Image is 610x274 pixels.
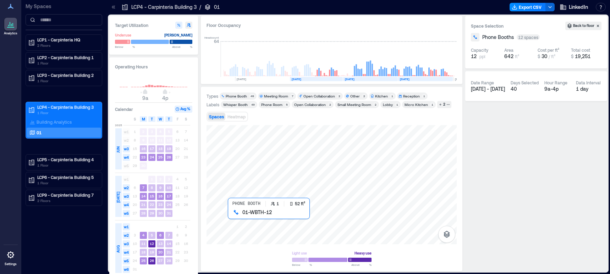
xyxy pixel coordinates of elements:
text: 25 [158,155,163,159]
text: 24 [167,202,171,207]
text: 8 [151,185,153,190]
span: AUG [115,245,121,253]
text: 5 [168,129,170,134]
p: LCP6 - Carpinteria Building 5 [37,174,97,180]
span: Heatmap [227,114,246,119]
p: 1 Floor [37,162,97,168]
div: [PERSON_NAME] [164,32,192,39]
div: Days Selected [511,80,539,85]
button: Export CSV [510,3,546,11]
p: LCP5 - Carpinteria Building 4 [37,157,97,162]
span: w2 [123,137,130,144]
text: 31 [167,211,171,215]
span: w3 [123,193,130,200]
div: Light use [292,250,307,257]
button: Avg % [175,106,192,113]
text: 16 [158,194,163,198]
div: Kitchen [375,94,388,99]
text: 26 [167,155,171,159]
text: 19 [150,250,154,254]
span: S [134,116,136,122]
text: 10 [150,138,154,142]
a: Settings [2,246,19,268]
div: 2 [373,102,378,107]
text: 24 [150,155,154,159]
span: w2 [123,232,130,239]
span: w5 [123,210,130,217]
div: Open Collaboration [294,102,326,107]
span: w4 [123,249,130,256]
span: M [142,116,145,122]
div: Data Interval [576,80,601,85]
p: 1 Floor [37,180,97,186]
span: w3 [123,145,130,152]
div: Types [207,93,218,99]
text: 18 [141,250,145,254]
text: 12 [167,138,171,142]
p: LCP4 - Carpinteria Building 3 [131,4,197,11]
text: 17 [167,194,171,198]
div: Open Collaboration [303,94,335,99]
span: w1 [123,128,130,135]
div: 2 [362,94,366,98]
text: 19 [167,146,171,151]
div: 12 spaces [517,34,540,40]
div: 1 [395,102,399,107]
button: Heatmap [226,113,247,121]
span: 30 [542,53,547,59]
div: Floor Occupancy [207,22,457,29]
div: 1 [390,94,394,98]
text: 9 [159,185,161,190]
div: 49 [249,94,255,98]
span: F [177,116,178,122]
div: Date Range [471,80,494,85]
span: JUN [115,146,121,153]
text: 12 [150,241,154,246]
span: w1 [123,176,130,183]
span: w4 [123,201,130,208]
div: 5 [285,102,289,107]
span: T [151,116,153,122]
div: Total cost [571,47,590,53]
span: / ft² [549,54,555,59]
span: w2 [123,184,130,191]
div: Reception [403,94,420,99]
text: 13 [158,241,163,246]
text: 3 [151,129,153,134]
text: 9 [142,138,144,142]
text: [DATE] [237,77,246,81]
span: 4p [162,95,168,101]
text: 7 [142,185,144,190]
text: 15 [150,194,154,198]
div: 49 [250,102,256,107]
text: 3 [168,177,170,181]
p: LCP2 - Carpinteria Building 1 [37,55,97,60]
button: 2 [437,101,451,108]
text: 7 [168,233,170,237]
span: 2025 [115,123,122,127]
span: Spaces [209,114,224,119]
div: Capacity [471,47,488,53]
h3: Operating Hours [115,63,192,70]
span: 12 [471,53,477,60]
span: 9a [142,95,148,101]
text: [DATE] [292,77,301,81]
div: Cost per ft² [538,47,559,53]
p: 1 Floor [37,60,97,66]
div: Lobby [383,102,393,107]
text: 11 [158,138,163,142]
text: 16 [141,146,145,151]
p: 01 [37,130,42,135]
button: LinkedIn [557,1,590,13]
text: [DATE] [345,77,355,81]
p: 1 Floor [37,110,97,116]
div: 1 day [576,85,602,93]
div: Micro Kitchen [405,102,428,107]
span: Above % [172,45,192,49]
p: 2 Floors [37,43,97,48]
a: Analytics [2,16,20,38]
p: Building Analytics [37,119,72,125]
div: Whisper Booth [223,102,248,107]
span: $ [538,54,540,59]
span: w1 [123,223,130,230]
